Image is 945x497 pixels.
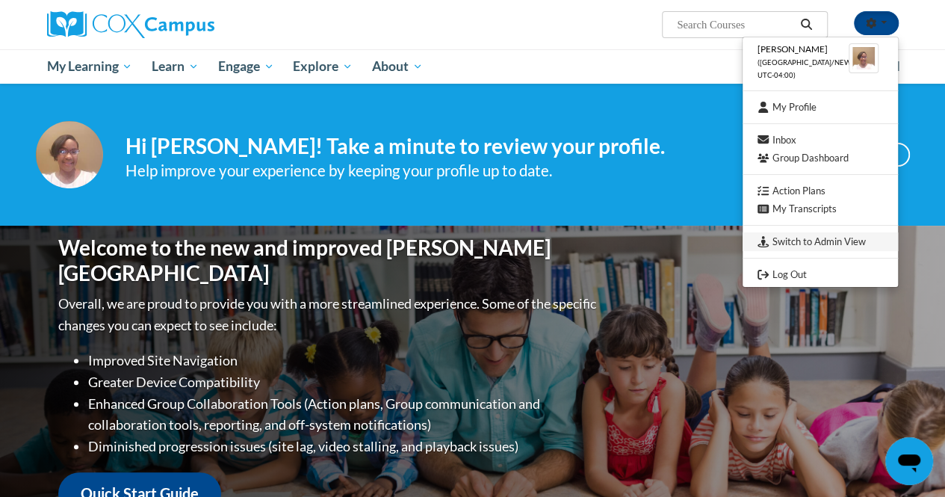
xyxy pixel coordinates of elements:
[88,371,600,393] li: Greater Device Compatibility
[854,11,899,35] button: Account Settings
[743,98,898,117] a: My Profile
[126,158,795,183] div: Help improve your experience by keeping your profile up to date.
[142,49,208,84] a: Learn
[795,16,817,34] button: Search
[88,436,600,457] li: Diminished progression issues (site lag, video stalling, and playback issues)
[757,58,874,79] span: ([GEOGRAPHIC_DATA]/New_York UTC-04:00)
[675,16,795,34] input: Search Courses
[218,58,274,75] span: Engage
[743,182,898,200] a: Action Plans
[46,58,132,75] span: My Learning
[58,293,600,336] p: Overall, we are proud to provide you with a more streamlined experience. Some of the specific cha...
[757,43,828,55] span: [PERSON_NAME]
[88,350,600,371] li: Improved Site Navigation
[126,134,795,159] h4: Hi [PERSON_NAME]! Take a minute to review your profile.
[743,232,898,251] a: Switch to Admin View
[36,121,103,188] img: Profile Image
[47,11,214,38] img: Cox Campus
[293,58,353,75] span: Explore
[47,11,316,38] a: Cox Campus
[849,43,879,73] img: Learner Profile Avatar
[208,49,284,84] a: Engage
[88,393,600,436] li: Enhanced Group Collaboration Tools (Action plans, Group communication and collaboration tools, re...
[372,58,423,75] span: About
[743,265,898,284] a: Logout
[36,49,910,84] div: Main menu
[885,437,933,485] iframe: Button to launch messaging window
[743,200,898,218] a: My Transcripts
[283,49,362,84] a: Explore
[58,235,600,285] h1: Welcome to the new and improved [PERSON_NAME][GEOGRAPHIC_DATA]
[743,131,898,149] a: Inbox
[37,49,143,84] a: My Learning
[152,58,199,75] span: Learn
[743,149,898,167] a: Group Dashboard
[362,49,433,84] a: About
